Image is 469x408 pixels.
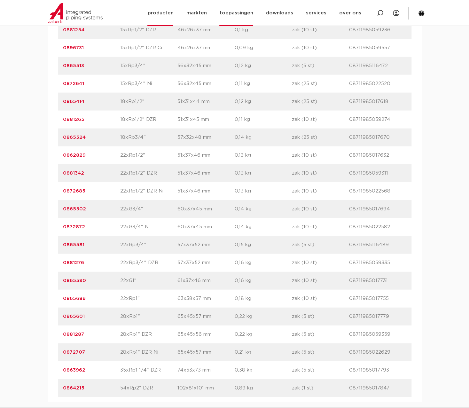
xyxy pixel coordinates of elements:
p: 56x32x45 mm [177,62,235,70]
p: 28xRp1" DZR Ni [120,349,177,356]
p: 08711985059359 [349,331,406,338]
p: 08711985017779 [349,313,406,320]
a: 0865590 [63,278,86,283]
p: 08711985017618 [349,98,406,106]
p: 51x37x46 mm [177,169,235,177]
p: 57x32x48 mm [177,134,235,141]
p: 08711985017632 [349,152,406,159]
p: 0,13 kg [235,187,292,195]
p: 08711985116489 [349,241,406,249]
a: 0881254 [63,27,84,32]
a: 0865689 [63,296,86,301]
p: 63x38x57 mm [177,295,235,302]
p: 102x81x101 mm [177,384,235,392]
p: 22xG1" [120,277,177,285]
p: 0,16 kg [235,277,292,285]
p: 0,15 kg [235,241,292,249]
a: 0865601 [63,314,85,319]
p: 22xRp1" [120,295,177,302]
p: 0,16 kg [235,259,292,267]
p: zak (5 st) [292,331,349,338]
p: zak (25 st) [292,98,349,106]
p: zak (10 st) [292,152,349,159]
a: 0865414 [63,99,84,104]
p: zak (10 st) [292,277,349,285]
p: 61x37x46 mm [177,277,235,285]
p: 46x26x37 mm [177,26,235,34]
p: 60x37x45 mm [177,205,235,213]
p: 18xRp1/2" DZR [120,116,177,123]
a: 0872707 [63,350,85,355]
p: 35xRp1 1/4" DZR [120,366,177,374]
p: 51x37x46 mm [177,187,235,195]
p: 0,22 kg [235,313,292,320]
p: 15xRp1/2" DZR [120,26,177,34]
p: 0,13 kg [235,169,292,177]
p: zak (10 st) [292,223,349,231]
p: 0,22 kg [235,331,292,338]
p: zak (10 st) [292,295,349,302]
p: zak (25 st) [292,80,349,88]
p: 22xRp1/2" [120,152,177,159]
p: 15xRp3/4" [120,62,177,70]
p: 08711985059311 [349,169,406,177]
p: 0,09 kg [235,44,292,52]
p: 0,13 kg [235,152,292,159]
a: 0872641 [63,81,84,86]
p: 28xRp1" [120,313,177,320]
a: 0881265 [63,117,84,122]
p: zak (10 st) [292,205,349,213]
p: 65x45x57 mm [177,313,235,320]
p: 51x31x44 mm [177,98,235,106]
p: 22xRp3/4" [120,241,177,249]
p: zak (5 st) [292,349,349,356]
p: 18xRp1/2" [120,98,177,106]
p: 0,89 kg [235,384,292,392]
p: 51x37x46 mm [177,152,235,159]
p: 18xRp3/4" [120,134,177,141]
a: 0863962 [63,368,85,373]
p: 08711985017670 [349,134,406,141]
p: zak (10 st) [292,44,349,52]
a: 0881342 [63,171,84,176]
p: 0,12 kg [235,62,292,70]
p: 65x45x56 mm [177,331,235,338]
p: 08711985059335 [349,259,406,267]
p: 54xRp2" DZR [120,384,177,392]
a: 0881287 [63,332,84,337]
p: 08711985017793 [349,366,406,374]
p: 08711985059557 [349,44,406,52]
p: 15xRp3/4" Ni [120,80,177,88]
p: 28xRp1" DZR [120,331,177,338]
p: 08711985059274 [349,116,406,123]
p: zak (1 st) [292,384,349,392]
p: zak (25 st) [292,134,349,141]
p: zak (10 st) [292,169,349,177]
p: 51x31x45 mm [177,116,235,123]
p: zak (5 st) [292,241,349,249]
a: 0865581 [63,242,84,247]
p: zak (10 st) [292,26,349,34]
p: 46x26x37 mm [177,44,235,52]
p: 0,21 kg [235,349,292,356]
p: 0,38 kg [235,366,292,374]
p: 15xRp1/2" DZR Cr [120,44,177,52]
p: 22xRp3/4" DZR [120,259,177,267]
p: 08711985116472 [349,62,406,70]
a: 0872685 [63,189,85,193]
p: 60x37x45 mm [177,223,235,231]
a: 0896731 [63,45,84,50]
p: 74x53x73 mm [177,366,235,374]
p: 0,12 kg [235,98,292,106]
p: 08711985022582 [349,223,406,231]
p: 08711985022520 [349,80,406,88]
p: 22xRp1/2" DZR [120,169,177,177]
p: 08711985022568 [349,187,406,195]
p: zak (5 st) [292,313,349,320]
a: 0881276 [63,260,84,265]
p: 56x32x45 mm [177,80,235,88]
p: 0,11 kg [235,116,292,123]
a: 0862829 [63,153,86,158]
p: 65x45x57 mm [177,349,235,356]
p: 08711985017731 [349,277,406,285]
